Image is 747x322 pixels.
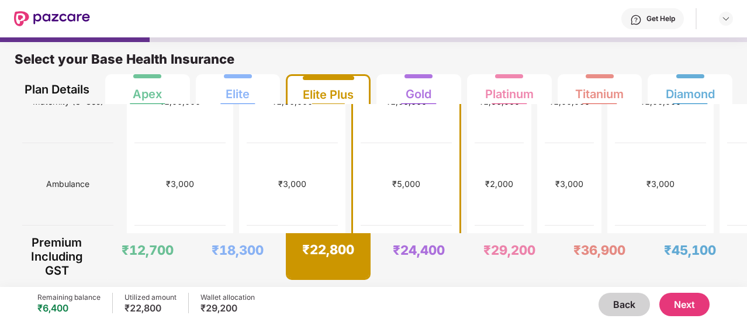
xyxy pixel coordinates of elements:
[485,178,513,191] div: ₹2,000
[14,11,90,26] img: New Pazcare Logo
[200,302,255,314] div: ₹29,200
[212,242,264,258] div: ₹18,300
[599,293,650,316] button: Back
[37,302,101,314] div: ₹6,400
[664,242,716,258] div: ₹45,100
[646,178,675,191] div: ₹3,000
[124,302,177,314] div: ₹22,800
[555,178,583,191] div: ₹3,000
[124,293,177,302] div: Utilized amount
[721,14,731,23] img: svg+xml;base64,PHN2ZyBpZD0iRHJvcGRvd24tMzJ4MzIiIHhtbG5zPSJodHRwOi8vd3d3LnczLm9yZy8yMDAwL3N2ZyIgd2...
[393,242,445,258] div: ₹24,400
[278,178,306,191] div: ₹3,000
[15,51,732,74] div: Select your Base Health Insurance
[226,78,250,101] div: Elite
[166,178,194,191] div: ₹3,000
[133,78,162,101] div: Apex
[483,242,535,258] div: ₹29,200
[666,78,715,101] div: Diamond
[575,78,624,101] div: Titanium
[22,233,92,280] div: Premium Including GST
[302,241,354,258] div: ₹22,800
[406,78,431,101] div: Gold
[303,78,354,102] div: Elite Plus
[200,293,255,302] div: Wallet allocation
[630,14,642,26] img: svg+xml;base64,PHN2ZyBpZD0iSGVscC0zMngzMiIgeG1sbnM9Imh0dHA6Ly93d3cudzMub3JnLzIwMDAvc3ZnIiB3aWR0aD...
[485,78,534,101] div: Platinum
[37,293,101,302] div: Remaining balance
[46,173,89,195] span: Ambulance
[573,242,625,258] div: ₹36,900
[392,178,420,191] div: ₹5,000
[646,14,675,23] div: Get Help
[122,242,174,258] div: ₹12,700
[659,293,710,316] button: Next
[22,74,92,104] div: Plan Details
